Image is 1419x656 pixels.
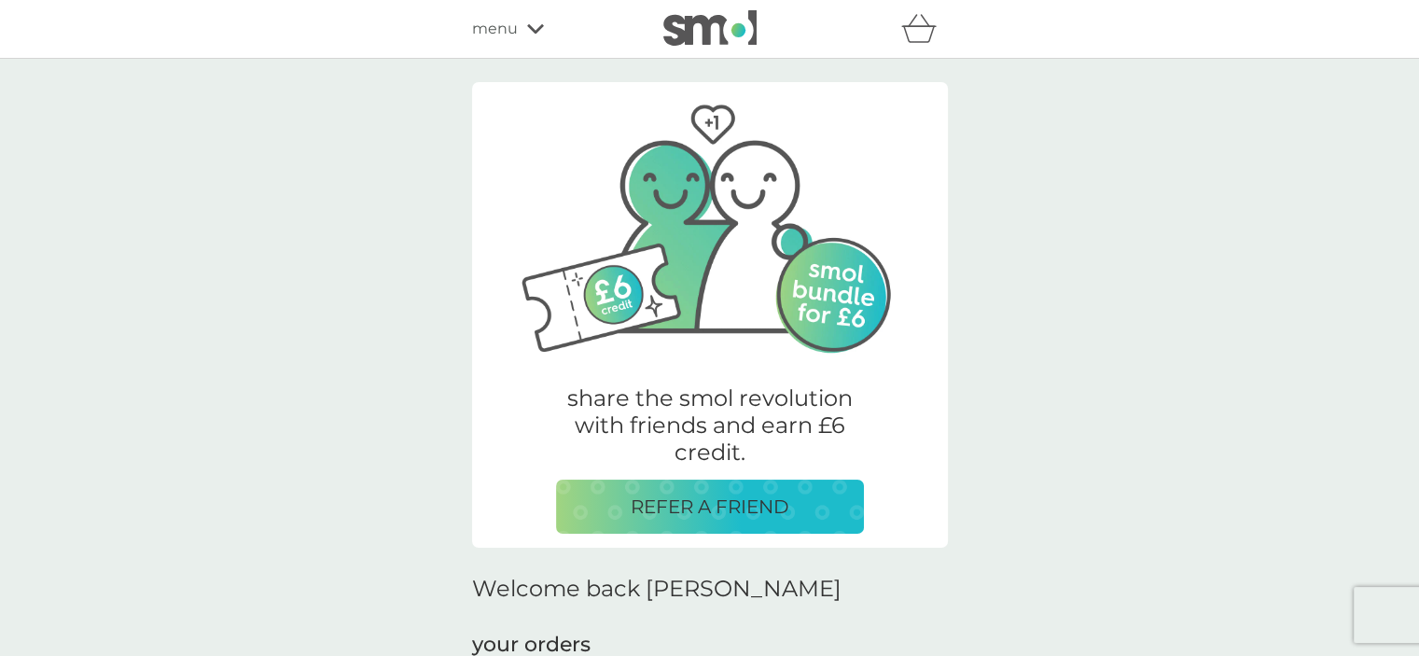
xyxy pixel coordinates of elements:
img: Two friends, one with their arm around the other. [500,82,920,362]
h2: Welcome back [PERSON_NAME] [472,576,842,603]
button: REFER A FRIEND [556,480,864,534]
a: Two friends, one with their arm around the other.share the smol revolution with friends and earn ... [472,85,948,548]
p: share the smol revolution with friends and earn £6 credit. [556,385,864,466]
span: menu [472,17,518,41]
p: REFER A FRIEND [631,492,789,522]
div: basket [901,10,948,48]
img: smol [663,10,757,46]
